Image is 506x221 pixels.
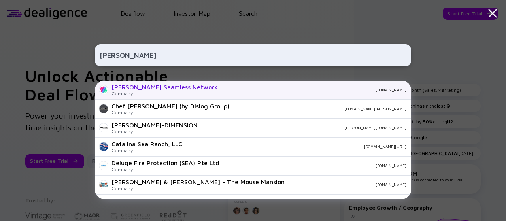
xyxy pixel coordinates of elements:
div: Company [111,147,182,153]
input: Search Company or Investor... [100,48,406,62]
div: Dirigo Sea Farm [111,197,158,204]
div: [DOMAIN_NAME] [226,163,406,168]
div: [DOMAIN_NAME] [291,182,406,187]
div: [DOMAIN_NAME][URL] [189,144,406,149]
div: [PERSON_NAME][DOMAIN_NAME] [204,125,406,130]
div: Company [111,166,219,172]
div: Company [111,110,230,115]
div: [PERSON_NAME] & [PERSON_NAME] - The Mouse Mansion [111,178,285,185]
div: [DOMAIN_NAME] [224,87,406,92]
div: [PERSON_NAME] Seamless Network [111,83,218,91]
div: Chef [PERSON_NAME] (by Dislog Group) [111,102,230,110]
div: Catalina Sea Ranch, LLC [111,140,182,147]
div: [PERSON_NAME]-DIMENSION [111,121,198,128]
div: Company [111,185,285,191]
div: [DOMAIN_NAME][PERSON_NAME] [236,106,406,111]
div: Company [111,91,218,96]
div: Company [111,128,198,134]
div: Deluge Fire Protection (SEA) Pte Ltd [111,159,219,166]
